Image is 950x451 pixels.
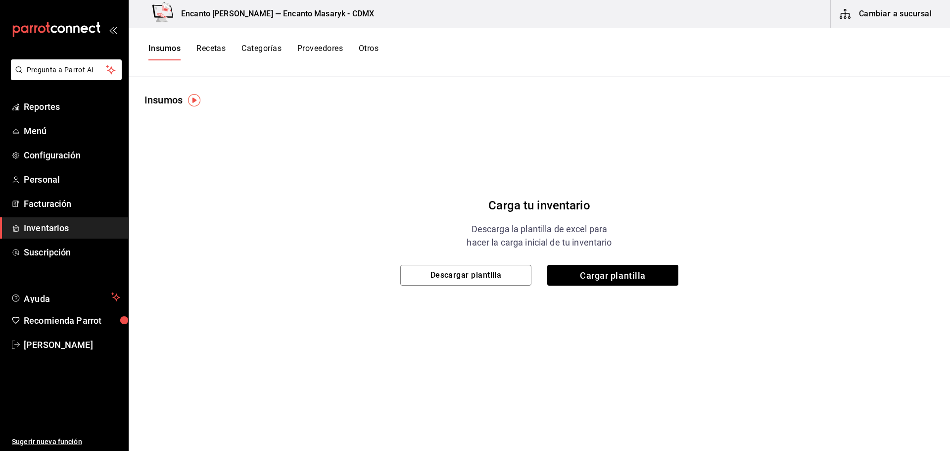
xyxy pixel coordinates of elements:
[359,44,379,60] button: Otros
[400,265,531,286] button: Descargar plantilla
[411,197,668,214] div: Carga tu inventario
[188,94,200,106] img: Tooltip marker
[465,222,614,249] div: Descarga la plantilla de excel para hacer la carga inicial de tu inventario
[241,44,282,60] button: Categorías
[24,124,120,138] span: Menú
[148,44,181,60] button: Insumos
[196,44,226,60] button: Recetas
[297,44,343,60] button: Proveedores
[24,314,120,327] span: Recomienda Parrot
[148,44,379,60] div: navigation tabs
[547,265,678,286] span: Cargar plantilla
[24,221,120,235] span: Inventarios
[24,149,120,162] span: Configuración
[7,72,122,82] a: Pregunta a Parrot AI
[24,100,120,113] span: Reportes
[24,291,107,303] span: Ayuda
[109,26,117,34] button: open_drawer_menu
[24,197,120,210] span: Facturación
[24,246,120,259] span: Suscripción
[24,173,120,186] span: Personal
[173,8,374,20] h3: Encanto [PERSON_NAME] — Encanto Masaryk - CDMX
[24,338,120,351] span: [PERSON_NAME]
[12,437,120,447] span: Sugerir nueva función
[11,59,122,80] button: Pregunta a Parrot AI
[144,93,183,107] div: Insumos
[27,65,106,75] span: Pregunta a Parrot AI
